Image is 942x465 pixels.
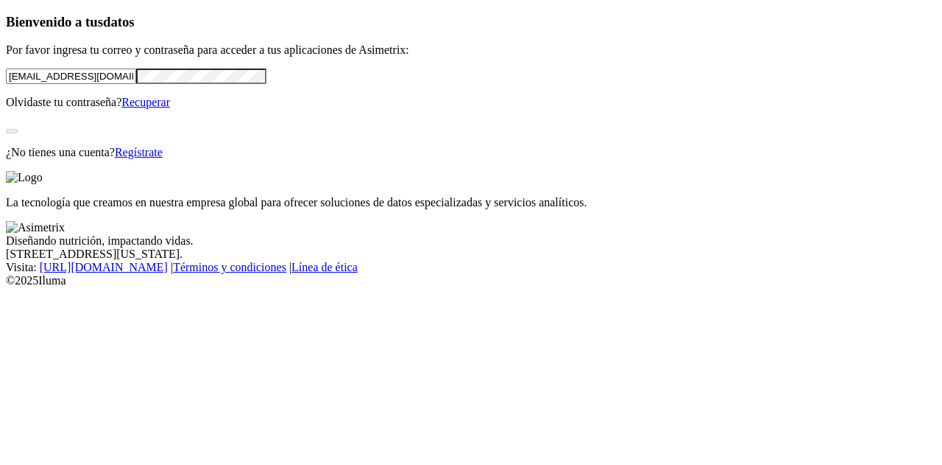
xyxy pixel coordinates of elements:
[6,96,936,109] p: Olvidaste tu contraseña?
[6,248,936,261] div: [STREET_ADDRESS][US_STATE].
[121,96,170,108] a: Recuperar
[115,146,163,158] a: Regístrate
[6,146,936,159] p: ¿No tienes una cuenta?
[6,43,936,57] p: Por favor ingresa tu correo y contraseña para acceder a tus aplicaciones de Asimetrix:
[173,261,286,273] a: Términos y condiciones
[6,171,43,184] img: Logo
[40,261,168,273] a: [URL][DOMAIN_NAME]
[6,69,136,84] input: Tu correo
[103,14,135,29] span: datos
[6,274,936,287] div: © 2025 Iluma
[291,261,358,273] a: Línea de ética
[6,14,936,30] h3: Bienvenido a tus
[6,221,65,234] img: Asimetrix
[6,196,936,209] p: La tecnología que creamos en nuestra empresa global para ofrecer soluciones de datos especializad...
[6,261,936,274] div: Visita : | |
[6,234,936,248] div: Diseñando nutrición, impactando vidas.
